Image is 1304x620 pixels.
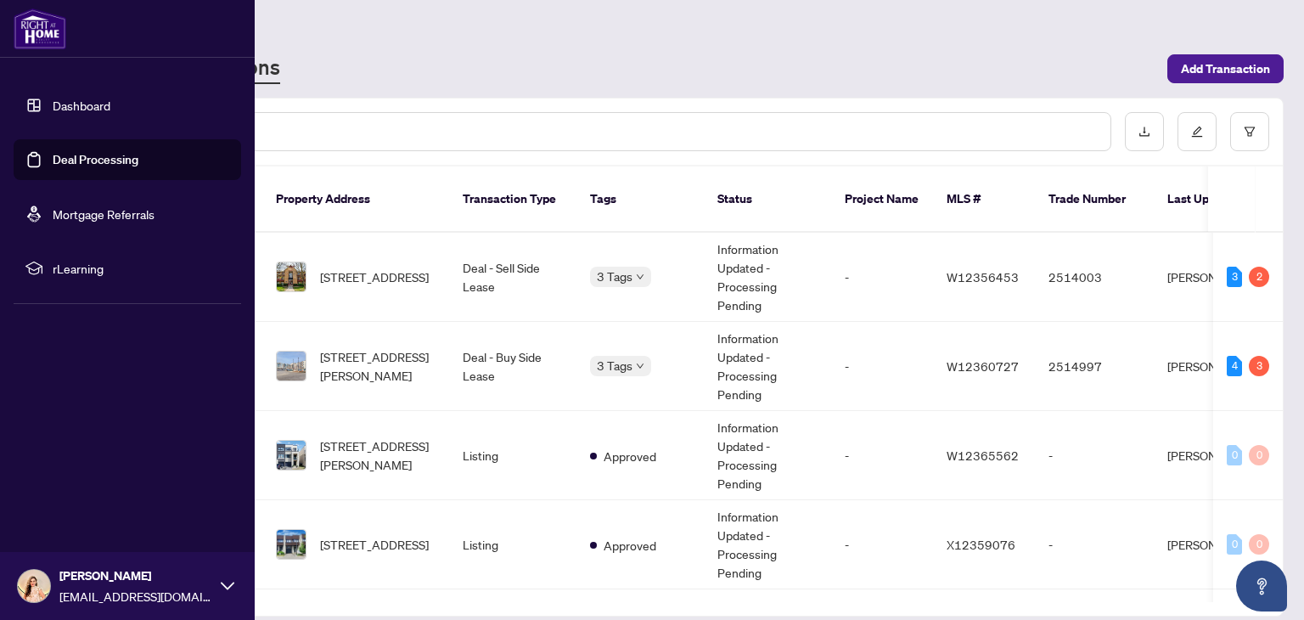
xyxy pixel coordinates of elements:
[53,259,229,278] span: rLearning
[1249,267,1269,287] div: 2
[704,322,831,411] td: Information Updated - Processing Pending
[576,166,704,233] th: Tags
[1249,534,1269,555] div: 0
[1125,112,1164,151] button: download
[1249,445,1269,465] div: 0
[277,441,306,470] img: thumbnail-img
[947,269,1019,285] span: W12356453
[449,233,576,322] td: Deal - Sell Side Lease
[831,500,933,589] td: -
[1138,126,1150,138] span: download
[14,8,66,49] img: logo
[1154,322,1281,411] td: [PERSON_NAME]
[831,233,933,322] td: -
[1227,534,1242,555] div: 0
[18,570,50,602] img: Profile Icon
[449,500,576,589] td: Listing
[1154,166,1281,233] th: Last Updated By
[1154,233,1281,322] td: [PERSON_NAME]
[1249,356,1269,376] div: 3
[277,262,306,291] img: thumbnail-img
[59,587,212,606] span: [EMAIL_ADDRESS][DOMAIN_NAME]
[704,233,831,322] td: Information Updated - Processing Pending
[1178,112,1217,151] button: edit
[1236,561,1287,612] button: Open asap
[597,356,632,375] span: 3 Tags
[1191,126,1203,138] span: edit
[1230,112,1269,151] button: filter
[449,166,576,233] th: Transaction Type
[1227,267,1242,287] div: 3
[1154,411,1281,500] td: [PERSON_NAME]
[277,530,306,559] img: thumbnail-img
[947,448,1019,463] span: W12365562
[320,437,436,474] span: [STREET_ADDRESS][PERSON_NAME]
[636,362,644,370] span: down
[320,268,429,286] span: [STREET_ADDRESS]
[53,206,155,222] a: Mortgage Referrals
[1035,166,1154,233] th: Trade Number
[1035,322,1154,411] td: 2514997
[604,447,656,465] span: Approved
[831,322,933,411] td: -
[320,347,436,385] span: [STREET_ADDRESS][PERSON_NAME]
[636,273,644,281] span: down
[831,411,933,500] td: -
[1167,54,1284,83] button: Add Transaction
[1181,55,1270,82] span: Add Transaction
[947,358,1019,374] span: W12360727
[449,411,576,500] td: Listing
[53,98,110,113] a: Dashboard
[947,537,1015,552] span: X12359076
[704,500,831,589] td: Information Updated - Processing Pending
[1227,356,1242,376] div: 4
[1154,500,1281,589] td: [PERSON_NAME]
[1035,500,1154,589] td: -
[320,535,429,554] span: [STREET_ADDRESS]
[277,352,306,380] img: thumbnail-img
[59,566,212,585] span: [PERSON_NAME]
[604,536,656,555] span: Approved
[262,166,449,233] th: Property Address
[597,267,632,286] span: 3 Tags
[53,152,138,167] a: Deal Processing
[1227,445,1242,465] div: 0
[704,411,831,500] td: Information Updated - Processing Pending
[704,166,831,233] th: Status
[831,166,933,233] th: Project Name
[1035,411,1154,500] td: -
[449,322,576,411] td: Deal - Buy Side Lease
[1035,233,1154,322] td: 2514003
[933,166,1035,233] th: MLS #
[1244,126,1256,138] span: filter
